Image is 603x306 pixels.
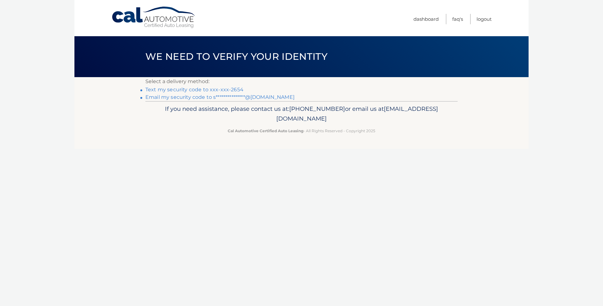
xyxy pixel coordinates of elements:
[145,51,327,62] span: We need to verify your identity
[111,6,196,29] a: Cal Automotive
[477,14,492,24] a: Logout
[149,104,454,124] p: If you need assistance, please contact us at: or email us at
[289,105,345,112] span: [PHONE_NUMBER]
[149,127,454,134] p: - All Rights Reserved - Copyright 2025
[145,77,458,86] p: Select a delivery method:
[452,14,463,24] a: FAQ's
[413,14,439,24] a: Dashboard
[228,128,303,133] strong: Cal Automotive Certified Auto Leasing
[145,87,243,93] a: Text my security code to xxx-xxx-2654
